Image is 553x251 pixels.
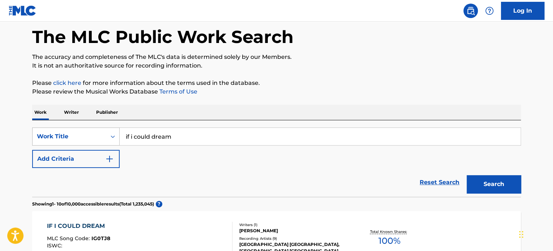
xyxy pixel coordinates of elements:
span: ISWC : [47,242,64,249]
p: Total Known Shares: [370,229,408,234]
div: Drag [519,224,523,245]
a: Terms of Use [158,88,197,95]
div: IF I COULD DREAM [47,222,110,230]
a: click here [53,79,81,86]
div: Recording Artists ( 9 ) [239,236,348,241]
p: Publisher [94,105,120,120]
h1: The MLC Public Work Search [32,26,293,48]
p: Showing 1 - 10 of 10,000 accessible results (Total 1,235,045 ) [32,201,154,207]
span: ? [156,201,162,207]
p: Work [32,105,49,120]
p: It is not an authoritative source for recording information. [32,61,521,70]
p: Please for more information about the terms used in the database. [32,79,521,87]
a: Log In [501,2,544,20]
p: Please review the Musical Works Database [32,87,521,96]
img: search [466,7,475,15]
form: Search Form [32,127,521,197]
iframe: Chat Widget [517,216,553,251]
span: MLC Song Code : [47,235,91,242]
img: help [485,7,494,15]
span: IG0TJ8 [91,235,110,242]
div: Work Title [37,132,102,141]
span: 100 % [378,234,400,247]
div: Writers ( 1 ) [239,222,348,228]
img: 9d2ae6d4665cec9f34b9.svg [105,155,114,163]
img: MLC Logo [9,5,37,16]
div: Help [482,4,497,18]
a: Public Search [463,4,478,18]
p: Writer [62,105,81,120]
a: Reset Search [416,174,463,190]
button: Search [467,175,521,193]
div: [PERSON_NAME] [239,228,348,234]
p: The accuracy and completeness of The MLC's data is determined solely by our Members. [32,53,521,61]
button: Add Criteria [32,150,120,168]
